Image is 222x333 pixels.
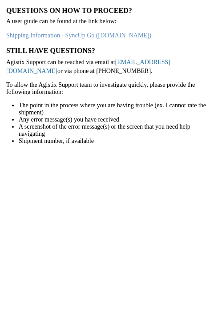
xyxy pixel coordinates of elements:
[6,58,216,75] p: Agistix Support can be reached via email at or via phone at [PHONE_NUMBER].
[19,123,216,138] li: A screenshot of the error message(s) or the screen that you need help navigating
[6,6,216,15] h3: Questions on how to proceed?
[6,81,216,96] p: To allow the Agistix Support team to investigate quickly, please provide the following information:
[6,59,170,74] a: [EMAIL_ADDRESS][DOMAIN_NAME]
[6,18,216,25] p: A user guide can be found at the link below:
[19,102,216,116] li: The point in the process where you are having trouble (ex. I cannot rate the shipment)
[6,32,151,39] a: Shipping Information - SyncUp Go ([DOMAIN_NAME])
[19,138,216,145] li: Shipment number, if available
[19,116,216,123] li: Any error message(s) you have received
[6,46,216,55] h3: Still have questions?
